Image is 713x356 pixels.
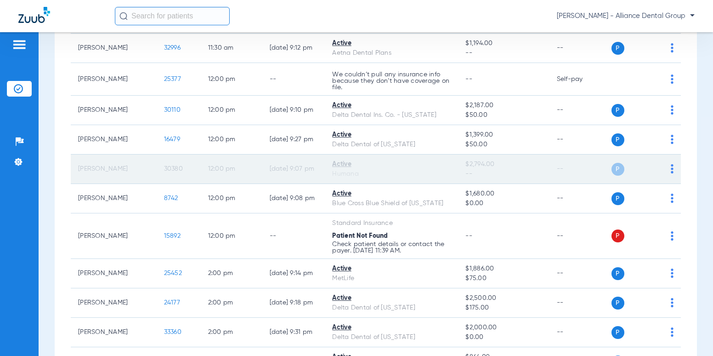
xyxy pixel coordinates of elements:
span: $1,194.00 [465,39,542,48]
span: P [611,133,624,146]
div: Standard Insurance [332,218,451,228]
td: -- [549,96,611,125]
td: -- [549,288,611,318]
td: -- [549,259,611,288]
td: -- [262,213,325,259]
div: Active [332,130,451,140]
td: -- [549,318,611,347]
span: -- [465,76,472,82]
span: P [611,42,624,55]
span: $1,886.00 [465,264,542,274]
span: $2,794.00 [465,160,542,169]
td: [PERSON_NAME] [71,155,157,184]
td: 2:00 PM [201,288,262,318]
div: Delta Dental of [US_STATE] [332,303,451,313]
td: [DATE] 9:10 PM [262,96,325,125]
span: P [611,163,624,176]
span: $2,000.00 [465,323,542,333]
td: [PERSON_NAME] [71,318,157,347]
img: hamburger-icon [12,39,27,50]
td: 12:00 PM [201,96,262,125]
td: [DATE] 9:27 PM [262,125,325,155]
td: [PERSON_NAME] [71,34,157,63]
span: $75.00 [465,274,542,283]
img: group-dot-blue.svg [671,194,673,203]
td: [DATE] 9:18 PM [262,288,325,318]
td: 2:00 PM [201,318,262,347]
span: P [611,230,624,242]
div: Active [332,160,451,169]
span: $1,399.00 [465,130,542,140]
span: P [611,267,624,280]
img: group-dot-blue.svg [671,269,673,278]
span: 32996 [164,45,181,51]
img: group-dot-blue.svg [671,164,673,173]
div: Active [332,189,451,199]
td: [PERSON_NAME] [71,96,157,125]
td: [DATE] 9:07 PM [262,155,325,184]
td: [PERSON_NAME] [71,184,157,213]
img: Zuub Logo [18,7,50,23]
div: Active [332,264,451,274]
div: Active [332,323,451,333]
span: -- [465,48,542,58]
span: $0.00 [465,333,542,342]
p: Check patient details or contact the payer. [DATE] 11:39 AM. [332,241,451,254]
td: -- [549,184,611,213]
td: [DATE] 9:12 PM [262,34,325,63]
span: 24177 [164,299,180,306]
span: $175.00 [465,303,542,313]
td: [PERSON_NAME] [71,213,157,259]
td: [DATE] 9:08 PM [262,184,325,213]
td: Self-pay [549,63,611,96]
p: We couldn’t pull any insurance info because they don’t have coverage on file. [332,71,451,91]
img: group-dot-blue.svg [671,75,673,84]
img: group-dot-blue.svg [671,231,673,241]
span: $1,680.00 [465,189,542,199]
div: Delta Dental of [US_STATE] [332,140,451,149]
span: $0.00 [465,199,542,208]
span: P [611,326,624,339]
span: 8742 [164,195,178,201]
span: $50.00 [465,140,542,149]
span: $2,187.00 [465,101,542,110]
span: -- [465,233,472,239]
span: $2,500.00 [465,293,542,303]
span: 16479 [164,136,180,143]
span: 25377 [164,76,181,82]
span: P [611,192,624,205]
span: 30110 [164,107,181,113]
td: [PERSON_NAME] [71,288,157,318]
span: Patient Not Found [332,233,388,239]
div: MetLife [332,274,451,283]
td: -- [549,125,611,155]
td: [PERSON_NAME] [71,125,157,155]
span: 33360 [164,329,181,335]
div: Active [332,39,451,48]
span: 15892 [164,233,181,239]
td: 11:30 AM [201,34,262,63]
td: -- [262,63,325,96]
td: [DATE] 9:14 PM [262,259,325,288]
td: 12:00 PM [201,125,262,155]
div: Active [332,101,451,110]
td: -- [549,213,611,259]
span: 25452 [164,270,182,276]
td: 12:00 PM [201,63,262,96]
span: $50.00 [465,110,542,120]
img: group-dot-blue.svg [671,327,673,337]
td: [PERSON_NAME] [71,63,157,96]
td: 12:00 PM [201,213,262,259]
td: [DATE] 9:31 PM [262,318,325,347]
span: P [611,297,624,310]
img: group-dot-blue.svg [671,298,673,307]
input: Search for patients [115,7,230,25]
img: group-dot-blue.svg [671,135,673,144]
img: group-dot-blue.svg [671,43,673,52]
span: [PERSON_NAME] - Alliance Dental Group [557,11,695,21]
td: -- [549,34,611,63]
td: [PERSON_NAME] [71,259,157,288]
td: 12:00 PM [201,184,262,213]
td: -- [549,155,611,184]
span: P [611,104,624,117]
